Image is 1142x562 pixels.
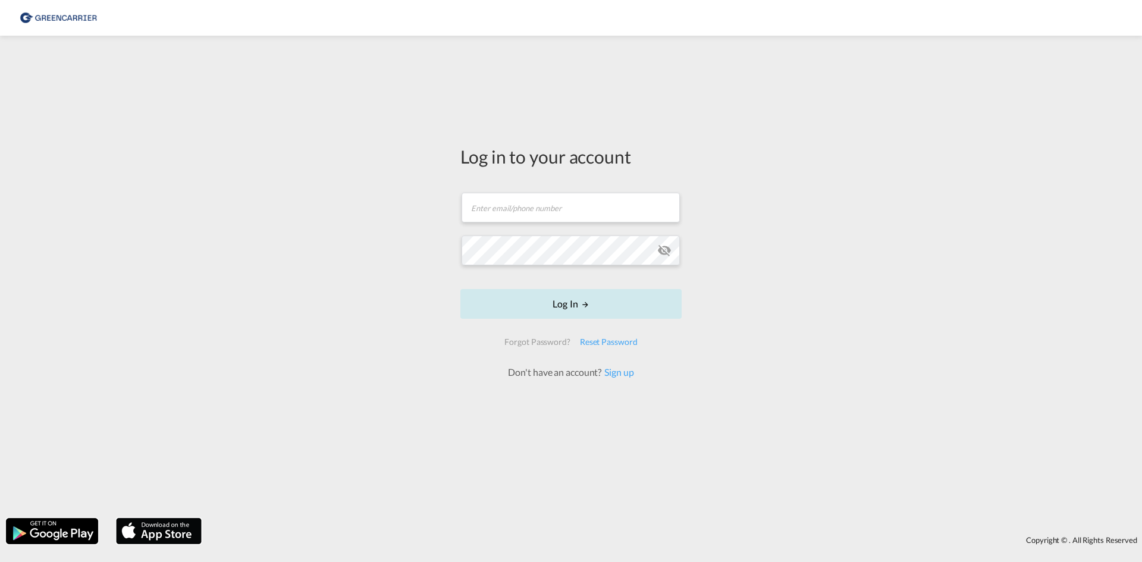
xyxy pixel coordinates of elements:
div: Copyright © . All Rights Reserved [208,530,1142,550]
img: apple.png [115,517,203,545]
img: b0b18ec08afe11efb1d4932555f5f09d.png [18,5,98,32]
div: Forgot Password? [500,331,575,353]
div: Don't have an account? [495,366,647,379]
div: Reset Password [575,331,642,353]
md-icon: icon-eye-off [657,243,672,258]
a: Sign up [601,366,633,378]
button: LOGIN [460,289,682,319]
div: Log in to your account [460,144,682,169]
img: google.png [5,517,99,545]
input: Enter email/phone number [462,193,680,222]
